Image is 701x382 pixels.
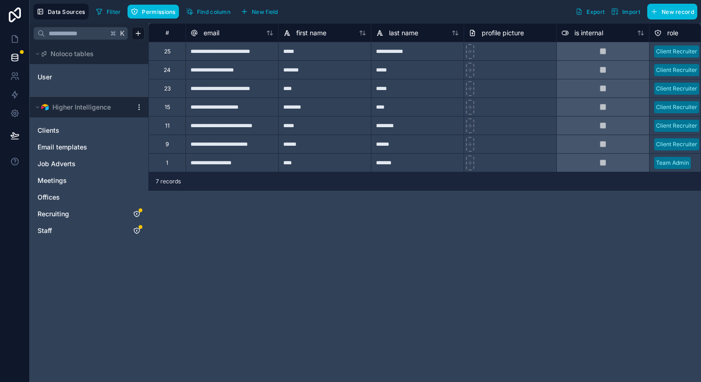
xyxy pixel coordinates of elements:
[183,5,234,19] button: Find column
[33,223,145,238] div: Staff
[127,5,182,19] a: Permissions
[33,4,89,19] button: Data Sources
[252,8,278,15] span: New field
[156,29,178,36] div: #
[197,8,230,15] span: Find column
[296,28,326,38] span: first name
[38,126,59,135] span: Clients
[166,159,168,167] div: 1
[572,4,608,19] button: Export
[38,159,122,168] a: Job Adverts
[107,8,121,15] span: Filter
[33,173,145,188] div: Meetings
[586,8,605,15] span: Export
[389,28,418,38] span: last name
[48,8,85,15] span: Data Sources
[38,159,76,168] span: Job Adverts
[127,5,178,19] button: Permissions
[38,142,87,152] span: Email templates
[33,47,139,60] button: Noloco tables
[647,4,697,19] button: New record
[38,142,122,152] a: Email templates
[656,84,697,93] div: Client Recruiter
[165,104,170,111] div: 15
[156,178,181,185] span: 7 records
[33,123,145,138] div: Clients
[38,193,60,202] span: Offices
[119,30,126,37] span: K
[656,122,697,130] div: Client Recruiter
[33,190,145,205] div: Offices
[166,141,169,148] div: 9
[667,28,678,38] span: role
[33,140,145,155] div: Email templates
[38,126,122,135] a: Clients
[644,4,697,19] a: New record
[38,209,69,219] span: Recruiting
[52,103,111,112] span: Higher Intelligence
[165,122,170,129] div: 11
[656,47,697,56] div: Client Recruiter
[164,48,171,55] div: 25
[38,176,122,185] a: Meetings
[33,156,145,171] div: Job Adverts
[51,49,94,58] span: Noloco tables
[656,140,697,149] div: Client Recruiter
[482,28,524,38] span: profile picture
[38,72,113,82] a: User
[164,66,171,74] div: 24
[33,70,145,84] div: User
[142,8,175,15] span: Permissions
[41,104,49,111] img: Airtable Logo
[164,85,171,92] div: 23
[656,159,689,167] div: Team Admin
[204,28,219,38] span: email
[662,8,694,15] span: New record
[608,4,644,19] button: Import
[33,101,132,114] button: Airtable LogoHigher Intelligence
[656,66,697,74] div: Client Recruiter
[38,193,122,202] a: Offices
[38,176,67,185] span: Meetings
[38,72,52,82] span: User
[92,5,124,19] button: Filter
[622,8,640,15] span: Import
[574,28,603,38] span: is internal
[237,5,281,19] button: New field
[656,103,697,111] div: Client Recruiter
[38,209,122,219] a: Recruiting
[38,226,52,235] span: Staff
[38,226,122,235] a: Staff
[33,207,145,221] div: Recruiting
